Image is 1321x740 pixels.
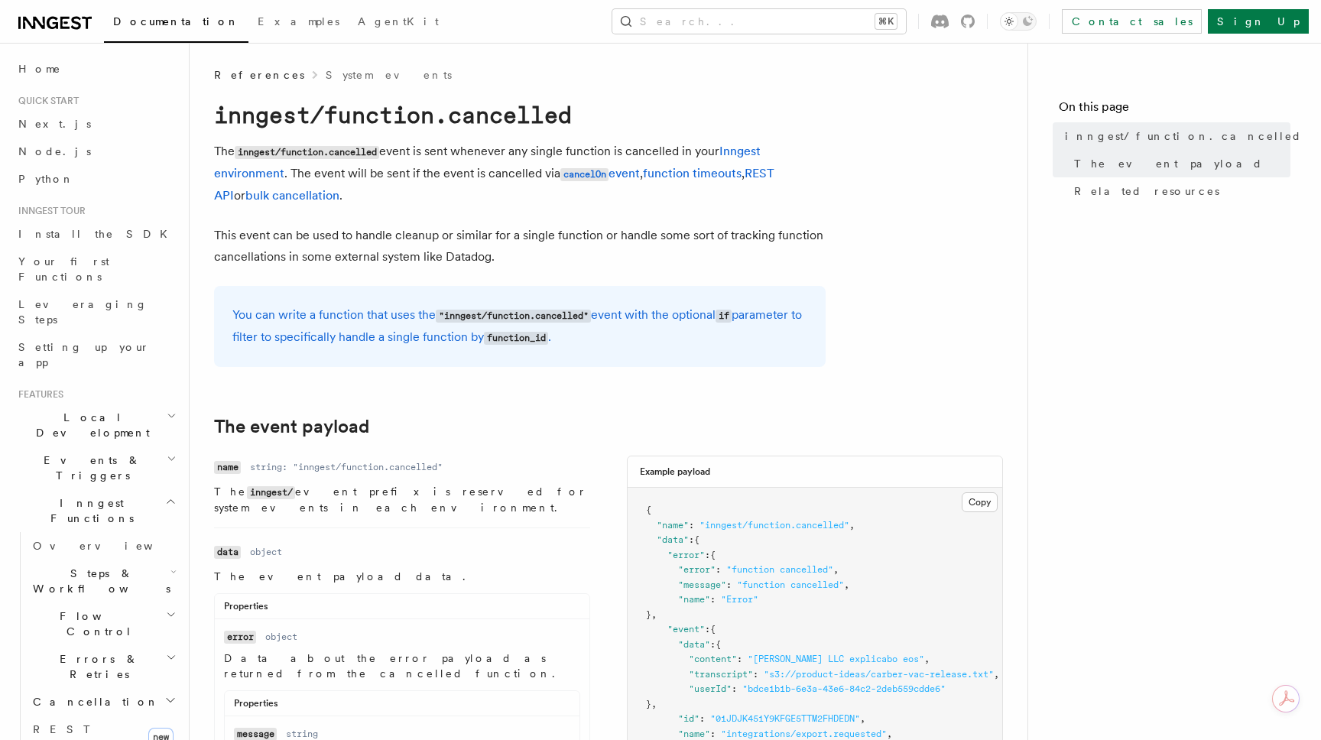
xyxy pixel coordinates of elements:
[18,298,148,326] span: Leveraging Steps
[699,713,705,724] span: :
[286,728,318,740] dd: string
[1074,156,1263,171] span: The event payload
[721,594,758,605] span: "Error"
[12,404,180,446] button: Local Development
[12,453,167,483] span: Events & Triggers
[12,248,180,290] a: Your first Functions
[214,225,826,268] p: This event can be used to handle cleanup or similar for a single function or handle some sort of ...
[224,651,580,681] p: Data about the error payload as returned from the cancelled function.
[833,564,839,575] span: ,
[214,101,572,128] code: inngest/function.cancelled
[1074,183,1219,199] span: Related resources
[326,67,452,83] a: System events
[726,579,732,590] span: :
[710,639,716,650] span: :
[27,651,166,682] span: Errors & Retries
[1068,177,1290,205] a: Related resources
[737,654,742,664] span: :
[710,594,716,605] span: :
[12,138,180,165] a: Node.js
[560,168,609,181] code: cancelOn
[1208,9,1309,34] a: Sign Up
[560,166,640,180] a: cancelOnevent
[689,520,694,531] span: :
[113,15,239,28] span: Documentation
[643,166,742,180] a: function timeouts
[358,15,439,28] span: AgentKit
[753,669,758,680] span: :
[699,520,849,531] span: "inngest/function.cancelled"
[436,310,591,323] code: "inngest/function.cancelled"
[764,669,994,680] span: "s3://product-ideas/carber-vac-release.txt"
[225,697,579,716] div: Properties
[12,446,180,489] button: Events & Triggers
[33,540,190,552] span: Overview
[12,165,180,193] a: Python
[1065,128,1302,144] span: inngest/function.cancelled
[12,410,167,440] span: Local Development
[27,566,170,596] span: Steps & Workflows
[214,484,590,515] p: The event prefix is reserved for system events in each environment.
[12,495,165,526] span: Inngest Functions
[849,520,855,531] span: ,
[27,609,166,639] span: Flow Control
[214,546,241,559] code: data
[18,173,74,185] span: Python
[748,654,924,664] span: "[PERSON_NAME] LLC explicabo eos"
[716,310,732,323] code: if
[646,699,651,709] span: }
[689,534,694,545] span: :
[349,5,448,41] a: AgentKit
[651,609,657,620] span: ,
[1059,122,1290,150] a: inngest/function.cancelled
[27,645,180,688] button: Errors & Retries
[27,602,180,645] button: Flow Control
[18,341,150,368] span: Setting up your app
[18,255,109,283] span: Your first Functions
[726,564,833,575] span: "function cancelled"
[214,416,369,437] a: The event payload
[678,594,710,605] span: "name"
[18,118,91,130] span: Next.js
[12,388,63,401] span: Features
[844,579,849,590] span: ,
[250,546,282,558] dd: object
[265,631,297,643] dd: object
[27,694,159,709] span: Cancellation
[678,713,699,724] span: "id"
[657,520,689,531] span: "name"
[1059,98,1290,122] h4: On this page
[875,14,897,29] kbd: ⌘K
[18,145,91,157] span: Node.js
[646,609,651,620] span: }
[710,713,860,724] span: "01JDJK451Y9KFGE5TTM2FHDEDN"
[27,560,180,602] button: Steps & Workflows
[924,654,930,664] span: ,
[667,624,705,635] span: "event"
[689,683,732,694] span: "userId"
[214,141,826,206] p: The event is sent whenever any single function is cancelled in your . The event will be sent if t...
[247,486,295,499] code: inngest/
[27,688,180,716] button: Cancellation
[710,550,716,560] span: {
[235,146,379,159] code: inngest/function.cancelled
[732,683,737,694] span: :
[214,67,304,83] span: References
[962,492,998,512] button: Copy
[1062,9,1202,34] a: Contact sales
[18,61,61,76] span: Home
[646,505,651,515] span: {
[742,683,946,694] span: "bdce1b1b-6e3a-43e6-84c2-2deb559cdde6"
[887,729,892,739] span: ,
[640,466,710,478] h3: Example payload
[12,55,180,83] a: Home
[678,579,726,590] span: "message"
[12,489,180,532] button: Inngest Functions
[737,579,844,590] span: "function cancelled"
[716,639,721,650] span: {
[657,534,689,545] span: "data"
[651,699,657,709] span: ,
[258,15,339,28] span: Examples
[12,95,79,107] span: Quick start
[245,188,339,203] a: bulk cancellation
